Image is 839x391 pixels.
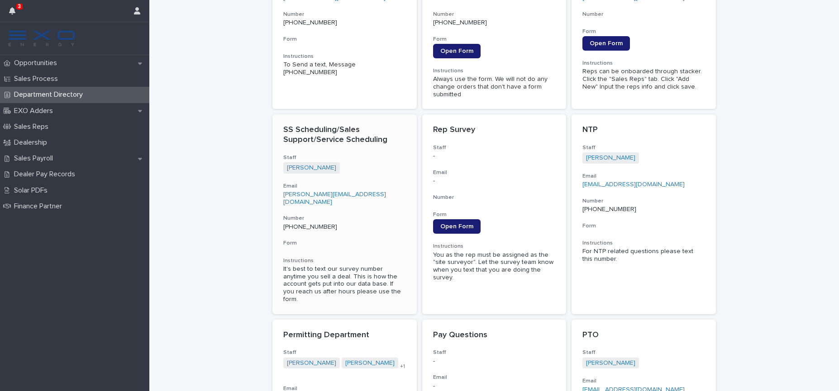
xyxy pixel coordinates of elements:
[433,19,487,26] a: [PHONE_NUMBER]
[287,164,336,172] a: [PERSON_NAME]
[422,114,567,314] a: Rep SurveyStaff-Email-NumberFormOpen FormInstructionsYou as the rep must be assigned as the "site...
[582,68,705,90] div: Reps can be onboarded through stacker. Click the "Sales Reps" tab. Click "Add New" Input the reps...
[433,44,481,58] a: Open Form
[283,224,337,230] a: [PHONE_NUMBER]
[433,243,556,250] h3: Instructions
[582,125,705,135] p: NTP
[440,223,473,230] span: Open Form
[582,28,705,35] h3: Form
[433,11,556,18] h3: Number
[433,251,556,282] div: You as the rep must be assigned as the "site surveyor". Let the survey team know when you text th...
[582,198,705,205] h3: Number
[440,48,473,54] span: Open Form
[582,349,705,356] h3: Staff
[7,29,76,47] img: FKS5r6ZBThi8E5hshIGi
[10,138,54,147] p: Dealership
[586,359,635,367] a: [PERSON_NAME]
[400,364,405,369] span: + 1
[283,11,406,18] h3: Number
[283,61,406,76] div: To Send a text, Message [PHONE_NUMBER]
[283,257,406,264] h3: Instructions
[10,59,64,67] p: Opportunities
[582,330,705,340] p: PTO
[283,125,406,145] p: SS Scheduling/Sales Support/Service Scheduling
[582,60,705,67] h3: Instructions
[10,90,90,99] p: Department Directory
[10,107,60,115] p: EXO Adders
[283,183,406,190] h3: Email
[283,240,406,247] h3: Form
[582,11,705,18] h3: Number
[10,122,56,131] p: Sales Reps
[582,181,685,188] a: [EMAIL_ADDRESS][DOMAIN_NAME]
[582,377,705,385] h3: Email
[18,3,21,9] p: 3
[283,330,406,340] p: Permitting Department
[10,186,55,195] p: Solar PDFs
[287,359,336,367] a: [PERSON_NAME]
[283,265,406,303] div: It's best to text our survey number anytime you sell a deal. This is how the account gets put int...
[283,36,406,43] h3: Form
[272,114,417,314] a: SS Scheduling/Sales Support/Service SchedulingStaff[PERSON_NAME] Email[PERSON_NAME][EMAIL_ADDRESS...
[433,219,481,234] a: Open Form
[433,152,556,160] p: -
[433,349,556,356] h3: Staff
[283,349,406,356] h3: Staff
[10,154,60,163] p: Sales Payroll
[433,382,556,390] p: -
[433,358,556,365] p: -
[433,169,556,176] h3: Email
[582,144,705,151] h3: Staff
[283,191,386,205] a: [PERSON_NAME][EMAIL_ADDRESS][DOMAIN_NAME]
[433,125,556,135] p: Rep Survey
[572,114,716,314] a: NTPStaff[PERSON_NAME] Email[EMAIL_ADDRESS][DOMAIN_NAME]Number[PHONE_NUMBER]FormInstructionsFor NT...
[433,75,556,98] div: Always use the form. We will not do any change orders that don't have a form submitted
[433,36,556,43] h3: Form
[433,194,556,201] h3: Number
[283,19,337,26] a: [PHONE_NUMBER]
[345,359,395,367] a: [PERSON_NAME]
[283,53,406,60] h3: Instructions
[9,5,21,22] div: 3
[433,67,556,75] h3: Instructions
[582,222,705,230] h3: Form
[582,240,705,247] h3: Instructions
[433,211,556,218] h3: Form
[582,173,705,180] h3: Email
[433,374,556,381] h3: Email
[582,206,636,212] a: [PHONE_NUMBER]
[433,144,556,151] h3: Staff
[283,154,406,161] h3: Staff
[590,40,623,47] span: Open Form
[586,154,635,162] a: [PERSON_NAME]
[582,36,630,51] a: Open Form
[10,75,65,83] p: Sales Process
[10,202,69,211] p: Finance Partner
[433,330,556,340] p: Pay Questions
[283,215,406,222] h3: Number
[10,170,82,179] p: Dealer Pay Records
[433,177,556,185] p: -
[582,248,705,263] div: For NTP related questions please text this number.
